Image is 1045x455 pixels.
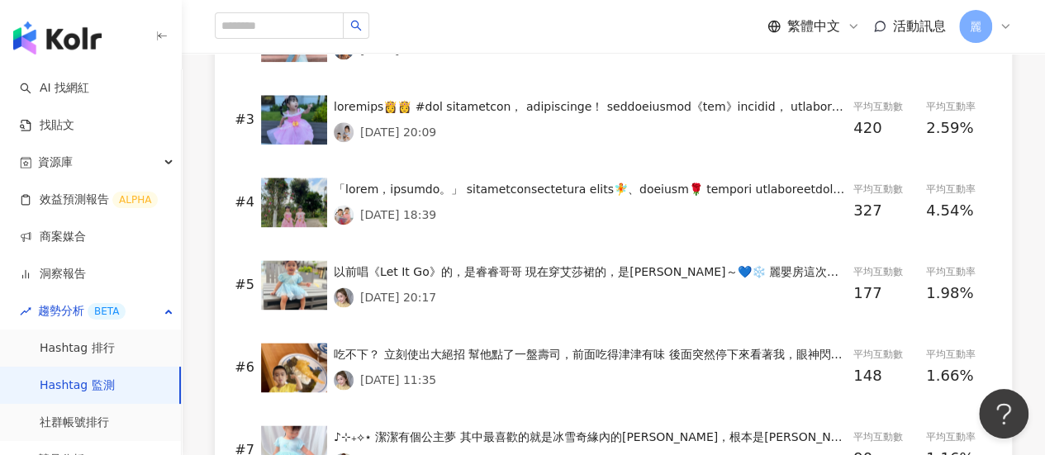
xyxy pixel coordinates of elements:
div: 平均互動率 [926,429,992,445]
img: 以前唱《Let It Go》的，是睿睿哥哥 現在穿艾莎裙的，是霏霏～💙❄️ 麗嬰房這次的艾莎系列真的太美，水藍色紗裙、雪花圖案、冰雪元素全都到位 柔軟的冰爽棉＋細緻紗網，霏霏穿起來舒服又夢幻，走... [261,260,327,310]
span: rise [20,306,31,317]
a: Hashtag 監測 [40,377,115,394]
img: KOL Avatar [334,287,354,307]
img: 吃不下？ 立刻使出大絕招 幫他點了一盤壽司，前面吃得津津有味 後面突然停下來看著我，眼神閃爍： 「媽媽辛苦了，我愛妳～這是我點給妳吃的！」 還順手送上一個親親 💋 這不是壽司，這是陷阱啊！🍣😂 ... [261,343,327,392]
div: 平均互動率 [926,264,992,280]
img: 睡美人小公主上線👸👸 #麗嬰房 這次推出的睡美人系列， 完全把童話故事搬到現實！ 洋裝設計以迪士尼經典角色《睡美人》愛洛公主為靈感， 粉嫩的桃粉色紗裙搭配細緻的剪裁， 一穿上立刻化身夢幻小公主。... [261,95,327,145]
div: 平均互動率 [926,99,992,115]
span: 1.98% [926,282,973,305]
div: BETA [88,303,126,320]
a: 找貼文 [20,117,74,134]
span: 趨勢分析 [38,292,126,329]
p: [DATE] 20:17 [360,291,436,304]
div: 平均互動數 [853,99,919,115]
img: KOL Avatar [334,122,354,142]
p: #4 [235,193,254,211]
p: [DATE] 18:39 [360,208,436,221]
a: 商案媒合 [20,229,86,245]
a: 洞察報告 [20,266,86,282]
span: 420 [853,119,881,136]
img: logo [13,21,102,55]
p: #3 [235,111,254,129]
img: KOL Avatar [334,370,354,390]
div: 睡美人小公主上線👸👸 #麗嬰房 這次推出的睡美人系列， 完全把童話故事搬到現實！ 洋裝設計以迪士尼經典角色《睡美人》愛洛公主為靈感， 粉嫩的桃粉色紗裙搭配細緻的剪裁， 一穿上立刻化身夢幻小公主。... [334,97,847,116]
span: 活動訊息 [893,18,946,34]
a: 效益預測報告ALPHA [20,192,158,208]
span: 4.54% [926,199,973,222]
span: 資源庫 [38,144,73,181]
span: search [350,20,362,31]
a: searchAI 找網紅 [20,80,89,97]
span: 麗 [970,17,981,36]
span: 2.59% [926,116,973,140]
div: 以前唱《Let It Go》的，是睿睿哥哥 現在穿艾莎裙的，是霏霏～💙❄️ 麗嬰房這次的艾莎系列真的太美，水藍色紗裙、雪花圖案、冰雪元素全都到位 柔軟的冰爽棉＋細緻紗網，霏霏穿起來舒服又夢幻，走... [334,263,847,281]
div: 平均互動數 [853,429,919,445]
div: 吃不下？ 立刻使出大絕招 幫他點了一盤壽司，前面吃得津津有味 後面突然停下來看著我，眼神閃爍： 「媽媽辛苦了，我愛妳～這是我點給妳吃的！」 還順手送上一個親親 💋 這不是壽司，這是陷阱啊！🍣😂 ... [334,345,847,363]
div: 「圓夢的魔法，從一件裙子開始。」 媽媽我小時候也曾幻想過自己是奧蘿拉公主 被魔法保護🧚、被玫瑰花園包圍🌹 沉睡百年後的我 會被帥氣英俊的王子親親一吻 悠悠地轉醒後，一起過著幸福快樂的日子 NO ... [334,180,847,198]
p: #6 [235,358,254,377]
div: ♪⊹₊⟡⋆ 潔潔有個公主夢 其中最喜歡的就是冰雪奇緣內的[PERSON_NAME]，根本是[PERSON_NAME]的小粉絲(๑˃́ꇴ˂̀๑) 這次麗嬰房迪士尼系列裡，有潔潔最愛的[PERSON... [334,428,847,446]
iframe: Help Scout Beacon - Open [979,389,1028,438]
div: 平均互動率 [926,182,992,197]
span: 148 [853,367,881,384]
p: [DATE] 11:35 [360,373,436,386]
div: 以前唱《Let It Go》的，是睿睿哥哥 現在穿艾莎裙的，是[PERSON_NAME]～💙❄️ 麗嬰房這次的[PERSON_NAME]系列真的太美，水藍色紗裙、雪花圖案、冰雪元素全都到位 柔軟... [334,263,847,281]
p: #5 [235,276,254,294]
a: Hashtag 排行 [40,340,115,357]
div: 平均互動率 [926,347,992,363]
a: 社群帳號排行 [40,415,109,431]
div: 「lorem，ipsumdo。」 sitametconsectetura elits🧚、doeiusm🌹 tempori utlaboreetdol magnaa，enimadminim VE ... [334,180,847,198]
span: 1.66% [926,364,973,387]
div: 平均互動數 [853,182,919,197]
div: 平均互動數 [853,264,919,280]
span: 繁體中文 [787,17,840,36]
img: KOL Avatar [334,205,354,225]
div: 平均互動數 [853,347,919,363]
span: 177 [853,284,881,301]
img: 「圓夢的魔法，從一件裙子開始。」 媽媽我小時候也曾幻想過自己是奧蘿拉公主 被魔法保護🧚、被玫瑰花園包圍🌹 沉睡百年後的我 會被帥氣英俊的王子親親一吻 悠悠地轉醒後，一起過著幸福快樂的日子 NO ... [261,178,327,227]
p: [DATE] 20:09 [360,126,436,139]
span: 327 [853,201,881,219]
div: loremips👸👸 #dol sitametcon， adipiscinge！ seddoeiusmod《tem》incidid， utlaboreetdolor， magnaaliquae。... [334,97,847,116]
div: ♪⊹₊⟡⋆ 潔潔有個公主夢 其中最喜歡的就是冰雪奇緣內的Elsa，根本是Elsa的小粉絲(๑˃́ꇴ˂̀๑) 這次麗嬰房迪士尼系列裡，有潔潔最愛的Elsa衣服！！！ 水藍色紗裙跟Elsa相同配色，... [334,428,847,446]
